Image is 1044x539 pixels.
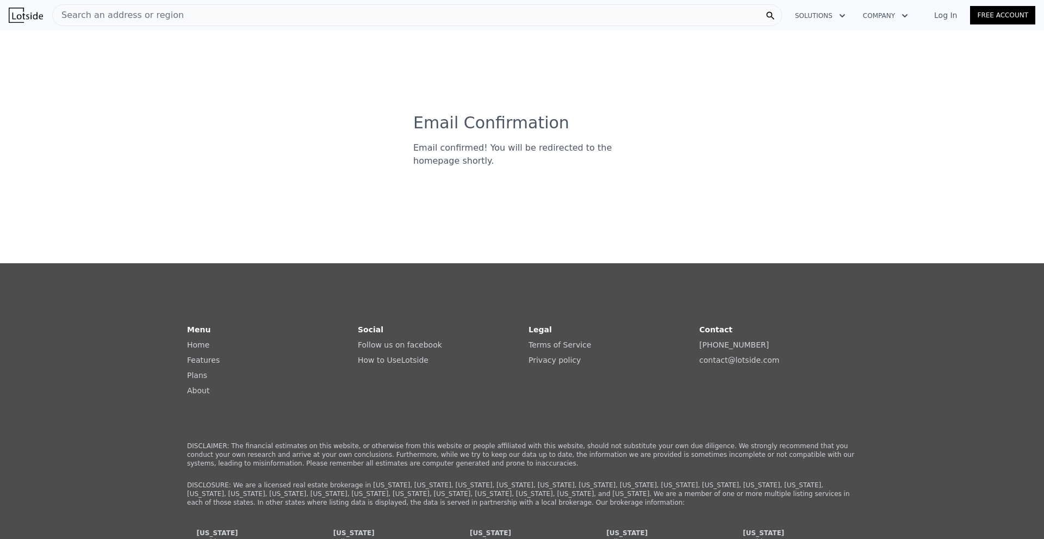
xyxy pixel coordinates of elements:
h3: Email Confirmation [413,113,631,133]
a: How to UseLotside [358,356,428,364]
strong: Contact [699,325,732,334]
button: Company [854,6,917,26]
strong: Legal [529,325,552,334]
div: Email confirmed! You will be redirected to the homepage shortly. [413,141,631,168]
button: Solutions [786,6,854,26]
strong: Menu [187,325,210,334]
a: Privacy policy [529,356,581,364]
a: About [187,386,209,395]
div: [US_STATE] [197,529,301,537]
p: DISCLAIMER: The financial estimates on this website, or otherwise from this website or people aff... [187,442,857,468]
a: Terms of Service [529,340,591,349]
a: Features [187,356,220,364]
p: DISCLOSURE: We are a licensed real estate brokerage in [US_STATE], [US_STATE], [US_STATE], [US_ST... [187,481,857,507]
a: Plans [187,371,207,380]
div: [US_STATE] [333,529,438,537]
a: Free Account [970,6,1035,24]
a: Log In [921,10,970,21]
a: Follow us on facebook [358,340,442,349]
strong: Social [358,325,383,334]
a: [PHONE_NUMBER] [699,340,769,349]
a: contact@lotside.com [699,356,779,364]
div: [US_STATE] [470,529,574,537]
a: Home [187,340,209,349]
img: Lotside [9,8,43,23]
div: [US_STATE] [606,529,711,537]
span: Search an address or region [53,9,184,22]
div: [US_STATE] [743,529,847,537]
